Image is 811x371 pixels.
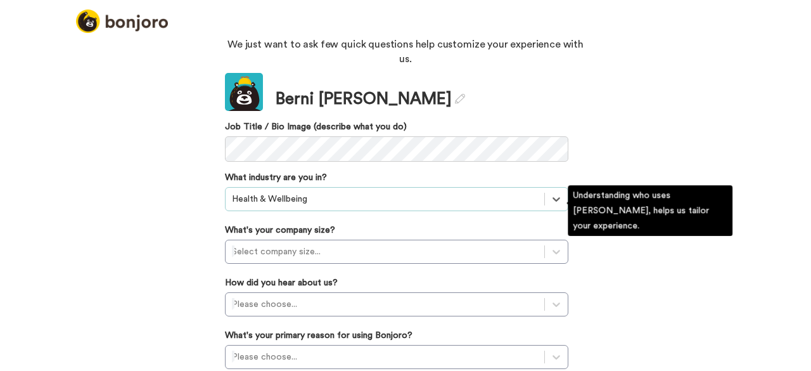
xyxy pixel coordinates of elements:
label: Job Title / Bio Image (describe what you do) [225,120,568,133]
div: Understanding who uses [PERSON_NAME], helps us tailor your experience. [568,185,732,236]
img: logo_full.png [76,10,168,33]
label: How did you hear about us? [225,277,338,289]
label: What's your primary reason for using Bonjoro? [225,329,412,342]
label: What industry are you in? [225,171,327,184]
div: Berni [PERSON_NAME] [276,88,465,111]
p: We just want to ask few quick questions help customize your experience with us. [225,37,586,67]
label: What's your company size? [225,224,335,237]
